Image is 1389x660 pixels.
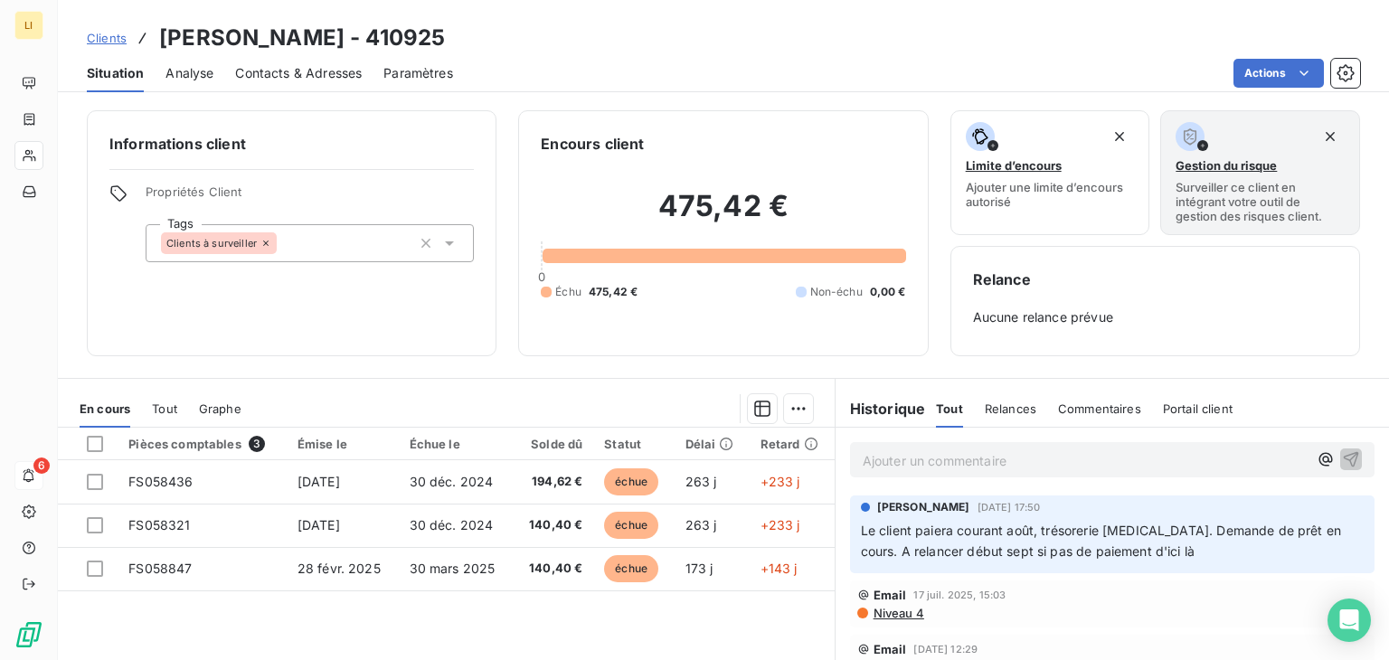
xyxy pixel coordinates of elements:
[761,474,800,489] span: +233 j
[410,517,494,533] span: 30 déc. 2024
[685,474,717,489] span: 263 j
[410,474,494,489] span: 30 déc. 2024
[298,474,340,489] span: [DATE]
[1163,401,1233,416] span: Portail client
[950,110,1150,235] button: Limite d’encoursAjouter une limite d’encours autorisé
[128,561,192,576] span: FS058847
[524,516,582,534] span: 140,40 €
[604,437,663,451] div: Statut
[152,401,177,416] span: Tout
[298,561,381,576] span: 28 févr. 2025
[604,468,658,495] span: échue
[159,22,445,54] h3: [PERSON_NAME] - 410925
[966,158,1062,173] span: Limite d’encours
[87,31,127,45] span: Clients
[1176,180,1345,223] span: Surveiller ce client en intégrant votre outil de gestion des risques client.
[589,284,638,300] span: 475,42 €
[872,606,924,620] span: Niveau 4
[298,437,388,451] div: Émise le
[128,517,190,533] span: FS058321
[33,457,50,474] span: 6
[604,512,658,539] span: échue
[604,555,658,582] span: échue
[541,133,644,155] h6: Encours client
[410,561,496,576] span: 30 mars 2025
[524,560,582,578] span: 140,40 €
[877,499,970,515] span: [PERSON_NAME]
[146,184,474,210] span: Propriétés Client
[249,436,265,452] span: 3
[761,517,800,533] span: +233 j
[410,437,503,451] div: Échue le
[128,474,193,489] span: FS058436
[80,401,130,416] span: En cours
[109,133,474,155] h6: Informations client
[973,269,1337,290] h6: Relance
[235,64,362,82] span: Contacts & Adresses
[874,588,907,602] span: Email
[277,235,291,251] input: Ajouter une valeur
[87,29,127,47] a: Clients
[836,398,926,420] h6: Historique
[985,401,1036,416] span: Relances
[14,620,43,649] img: Logo LeanPay
[1176,158,1277,173] span: Gestion du risque
[87,64,144,82] span: Situation
[810,284,863,300] span: Non-échu
[761,437,824,451] div: Retard
[128,436,276,452] div: Pièces comptables
[1328,599,1371,642] div: Open Intercom Messenger
[383,64,453,82] span: Paramètres
[861,523,1346,559] span: Le client paiera courant août, trésorerie [MEDICAL_DATA]. Demande de prêt en cours. A relancer dé...
[541,188,905,242] h2: 475,42 €
[166,238,257,249] span: Clients à surveiller
[14,11,43,40] div: LI
[761,561,798,576] span: +143 j
[936,401,963,416] span: Tout
[538,269,545,284] span: 0
[978,502,1041,513] span: [DATE] 17:50
[685,437,739,451] div: Délai
[973,308,1337,326] span: Aucune relance prévue
[874,642,907,656] span: Email
[165,64,213,82] span: Analyse
[1058,401,1141,416] span: Commentaires
[870,284,906,300] span: 0,00 €
[1160,110,1360,235] button: Gestion du risqueSurveiller ce client en intégrant votre outil de gestion des risques client.
[555,284,581,300] span: Échu
[966,180,1135,209] span: Ajouter une limite d’encours autorisé
[913,589,1006,600] span: 17 juil. 2025, 15:03
[524,473,582,491] span: 194,62 €
[298,517,340,533] span: [DATE]
[524,437,582,451] div: Solde dû
[685,517,717,533] span: 263 j
[685,561,713,576] span: 173 j
[1233,59,1324,88] button: Actions
[199,401,241,416] span: Graphe
[913,644,978,655] span: [DATE] 12:29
